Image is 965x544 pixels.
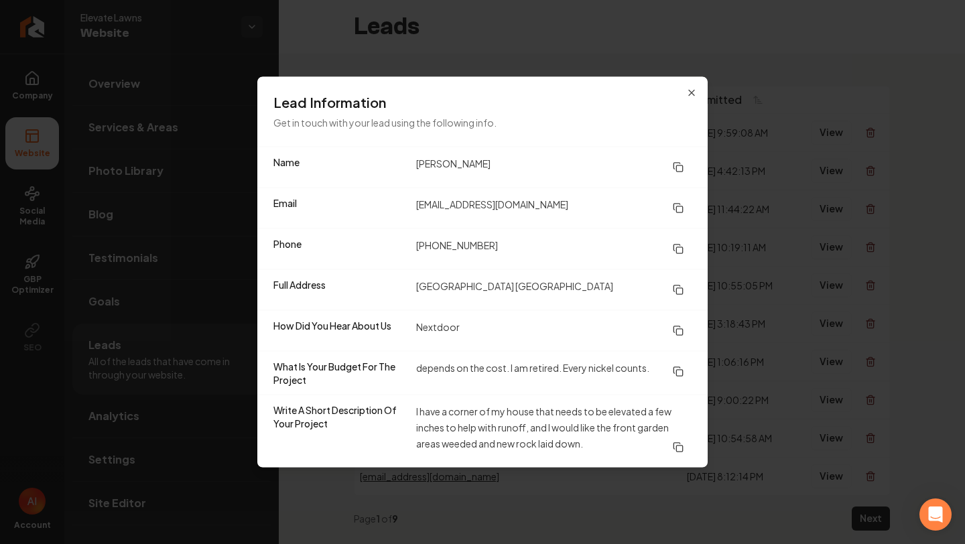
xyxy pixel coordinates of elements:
dd: I have a corner of my house that needs to be elevated a few inches to help with runoff, and I wou... [416,403,692,460]
dt: Write A Short Description Of Your Project [273,403,405,460]
dt: How Did You Hear About Us [273,319,405,343]
dt: What Is Your Budget For The Project [273,360,405,387]
dt: Name [273,155,405,180]
h3: Lead Information [273,93,692,112]
dt: Phone [273,237,405,261]
dt: Email [273,196,405,220]
dt: Full Address [273,278,405,302]
dd: [EMAIL_ADDRESS][DOMAIN_NAME] [416,196,692,220]
p: Get in touch with your lead using the following info. [273,115,692,131]
dd: [PERSON_NAME] [416,155,692,180]
dd: Nextdoor [416,319,692,343]
dd: [GEOGRAPHIC_DATA] [GEOGRAPHIC_DATA] [416,278,692,302]
dd: [PHONE_NUMBER] [416,237,692,261]
dd: depends on the cost. I am retired. Every nickel counts. [416,360,692,387]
